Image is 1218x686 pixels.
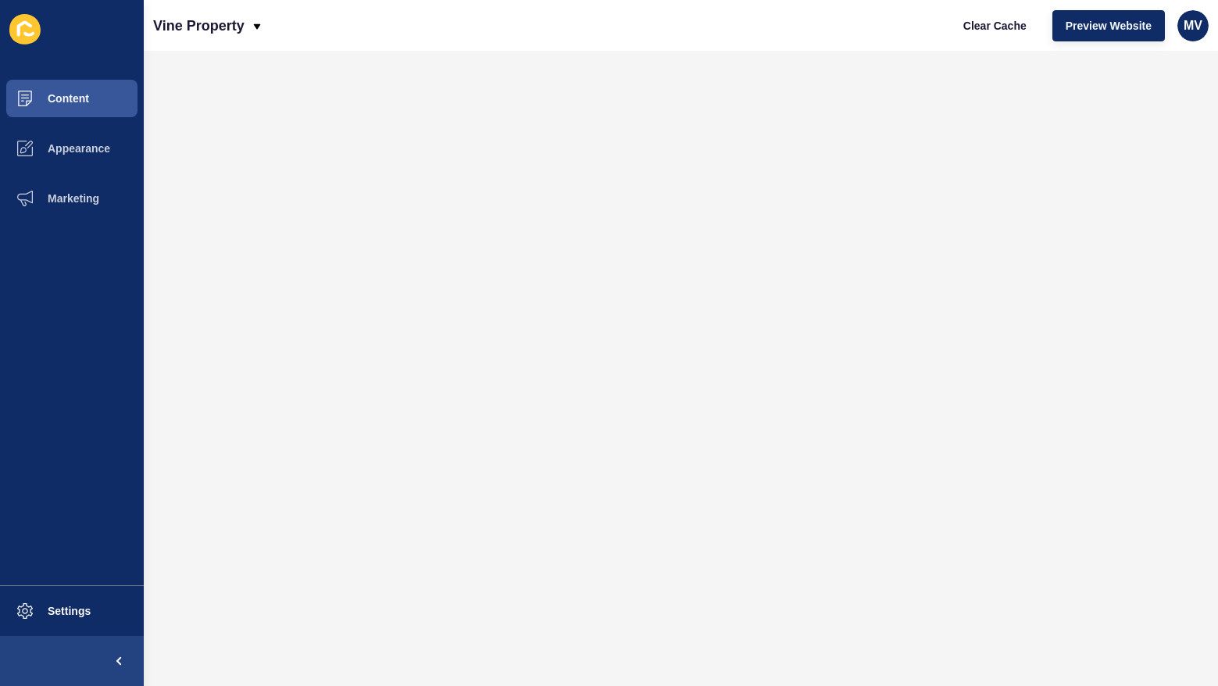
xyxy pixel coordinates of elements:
[153,6,245,45] p: Vine Property
[1052,10,1165,41] button: Preview Website
[1066,18,1152,34] span: Preview Website
[950,10,1040,41] button: Clear Cache
[1184,18,1202,34] span: MV
[963,18,1027,34] span: Clear Cache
